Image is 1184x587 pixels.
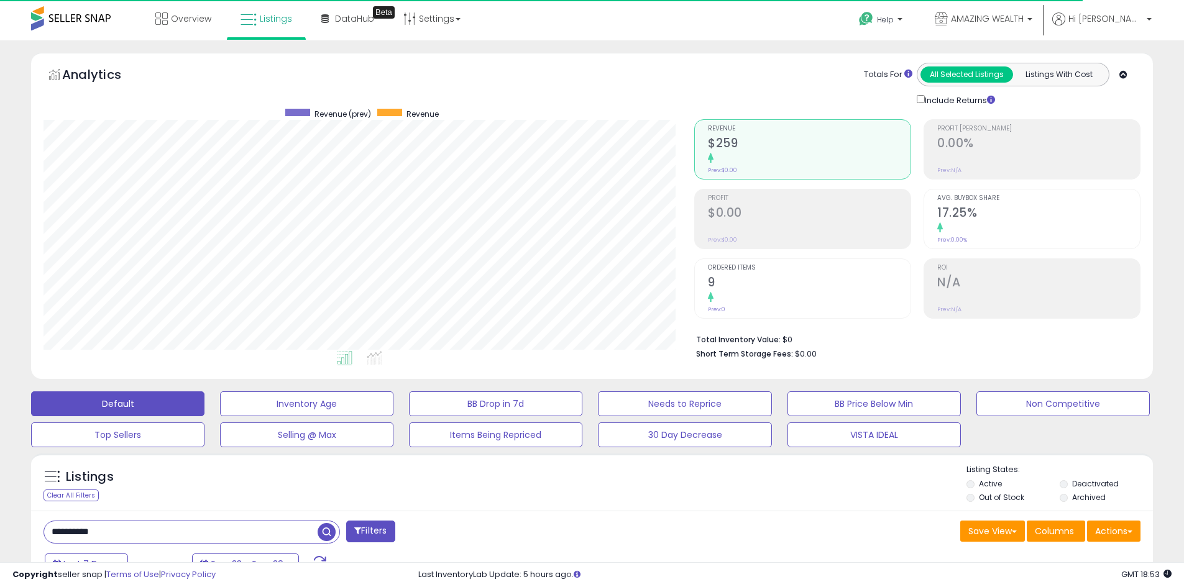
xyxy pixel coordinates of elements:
[937,195,1140,202] span: Avg. Buybox Share
[346,521,395,542] button: Filters
[598,391,771,416] button: Needs to Reprice
[1121,568,1172,580] span: 2025-10-7 18:53 GMT
[907,93,1010,107] div: Include Returns
[708,125,911,132] span: Revenue
[409,422,582,447] button: Items Being Repriced
[696,334,781,345] b: Total Inventory Value:
[937,275,1140,292] h2: N/A
[864,69,912,81] div: Totals For
[976,391,1150,416] button: Non Competitive
[44,489,99,501] div: Clear All Filters
[1027,521,1085,542] button: Columns
[787,422,961,447] button: VISTA IDEAL
[979,478,1002,489] label: Active
[335,12,374,25] span: DataHub
[708,306,725,313] small: Prev: 0
[920,66,1013,83] button: All Selected Listings
[192,553,299,575] button: Sep-23 - Sep-29
[130,559,187,571] span: Compared to:
[966,464,1153,476] p: Listing States:
[260,12,292,25] span: Listings
[1035,525,1074,537] span: Columns
[951,12,1024,25] span: AMAZING WEALTH
[937,136,1140,153] h2: 0.00%
[12,569,216,581] div: seller snap | |
[849,2,915,40] a: Help
[409,391,582,416] button: BB Drop in 7d
[696,331,1131,346] li: $0
[708,195,911,202] span: Profit
[211,558,283,570] span: Sep-23 - Sep-29
[31,422,204,447] button: Top Sellers
[373,6,395,19] div: Tooltip anchor
[418,569,1172,581] div: Last InventoryLab Update: 5 hours ago.
[66,468,114,486] h5: Listings
[937,265,1140,271] span: ROI
[787,391,961,416] button: BB Price Below Min
[708,136,911,153] h2: $259
[795,348,817,360] span: $0.00
[106,568,159,580] a: Terms of Use
[858,11,874,27] i: Get Help
[1072,478,1119,489] label: Deactivated
[1087,521,1140,542] button: Actions
[979,492,1024,503] label: Out of Stock
[45,553,128,575] button: Last 7 Days
[937,236,967,243] small: Prev: 0.00%
[937,306,961,313] small: Prev: N/A
[708,236,737,243] small: Prev: $0.00
[1068,12,1143,25] span: Hi [PERSON_NAME]
[960,521,1025,542] button: Save View
[708,265,911,271] span: Ordered Items
[1052,12,1152,40] a: Hi [PERSON_NAME]
[220,422,393,447] button: Selling @ Max
[314,109,371,119] span: Revenue (prev)
[708,166,737,174] small: Prev: $0.00
[1012,66,1105,83] button: Listings With Cost
[937,125,1140,132] span: Profit [PERSON_NAME]
[62,66,145,86] h5: Analytics
[220,391,393,416] button: Inventory Age
[598,422,771,447] button: 30 Day Decrease
[937,206,1140,222] h2: 17.25%
[696,348,793,359] b: Short Term Storage Fees:
[12,568,58,580] strong: Copyright
[171,12,211,25] span: Overview
[63,558,112,570] span: Last 7 Days
[877,14,894,25] span: Help
[31,391,204,416] button: Default
[708,275,911,292] h2: 9
[937,166,961,174] small: Prev: N/A
[1072,492,1106,503] label: Archived
[708,206,911,222] h2: $0.00
[406,109,439,119] span: Revenue
[161,568,216,580] a: Privacy Policy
